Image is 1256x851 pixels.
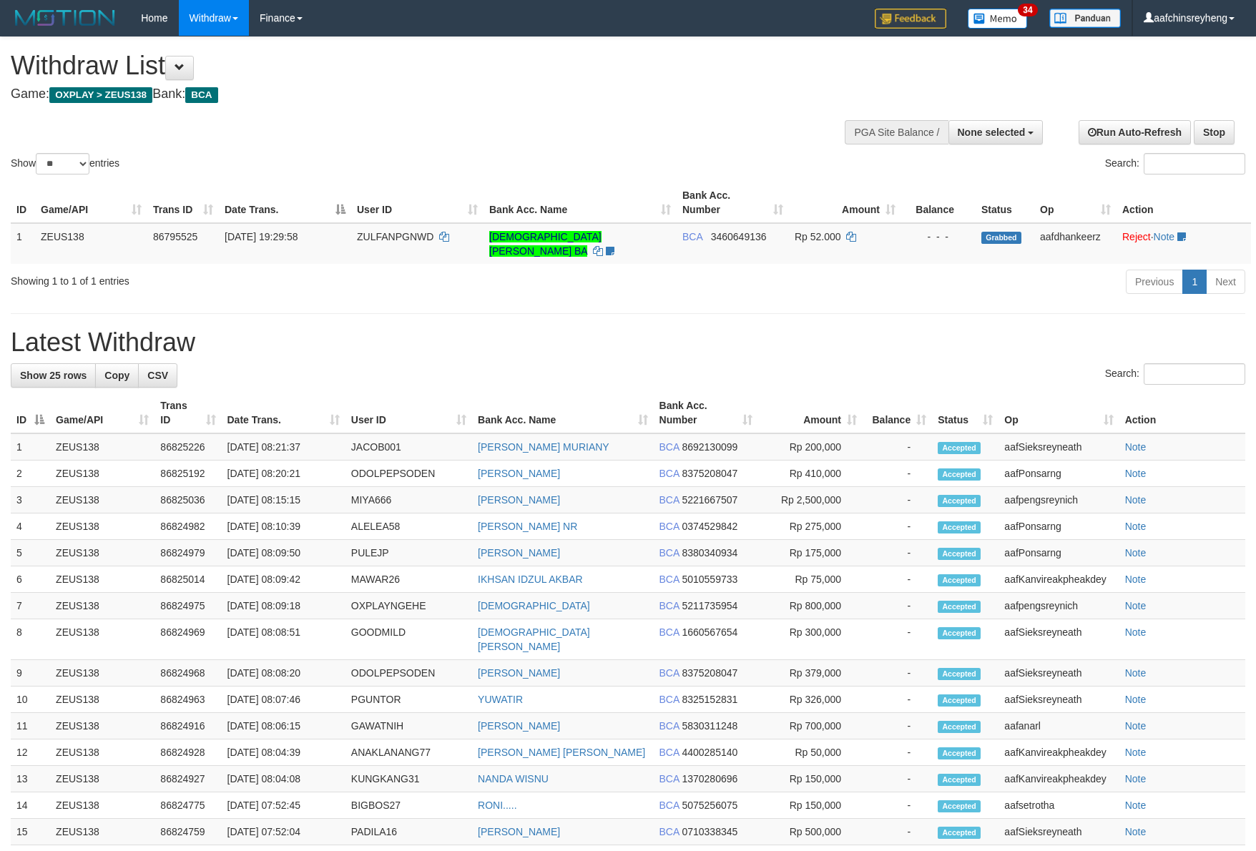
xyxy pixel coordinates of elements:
td: - [863,819,932,845]
td: Rp 326,000 [758,687,863,713]
td: KUNGKANG31 [345,766,472,792]
th: Status [976,182,1034,223]
span: BCA [659,441,679,453]
td: aafSieksreyneath [999,819,1119,845]
a: Note [1125,800,1147,811]
span: BCA [659,494,679,506]
td: 7 [11,593,50,619]
td: Rp 2,500,000 [758,487,863,513]
td: Rp 275,000 [758,513,863,540]
td: PULEJP [345,540,472,566]
span: Accepted [938,668,981,680]
td: 86824759 [154,819,221,845]
span: Copy 0710338345 to clipboard [682,826,737,837]
span: BCA [659,574,679,585]
a: [PERSON_NAME] [478,720,560,732]
td: [DATE] 08:09:18 [222,593,345,619]
a: Note [1125,694,1147,705]
span: BCA [659,521,679,532]
td: ANAKLANANG77 [345,739,472,766]
span: [DATE] 19:29:58 [225,231,298,242]
span: Copy 5075256075 to clipboard [682,800,737,811]
a: [PERSON_NAME] [478,547,560,559]
td: 12 [11,739,50,766]
td: JACOB001 [345,433,472,461]
td: [DATE] 08:10:39 [222,513,345,540]
td: 86824968 [154,660,221,687]
a: Note [1125,600,1147,611]
td: Rp 75,000 [758,566,863,593]
td: aafSieksreyneath [999,687,1119,713]
span: Copy 5830311248 to clipboard [682,720,737,732]
a: [PERSON_NAME] NR [478,521,577,532]
a: Next [1206,270,1245,294]
td: aafsetrotha [999,792,1119,819]
td: ALELEA58 [345,513,472,540]
td: ZEUS138 [50,766,154,792]
td: 1 [11,433,50,461]
td: aafSieksreyneath [999,660,1119,687]
span: Accepted [938,574,981,586]
button: None selected [948,120,1044,144]
span: CSV [147,370,168,381]
td: 13 [11,766,50,792]
span: Copy 5211735954 to clipboard [682,600,737,611]
a: Note [1125,521,1147,532]
th: Game/API: activate to sort column ascending [50,393,154,433]
span: BCA [659,468,679,479]
td: aafpengsreynich [999,593,1119,619]
a: Note [1125,547,1147,559]
td: ZEUS138 [50,540,154,566]
span: BCA [659,720,679,732]
span: 86795525 [153,231,197,242]
th: Amount: activate to sort column ascending [789,182,901,223]
td: [DATE] 08:21:37 [222,433,345,461]
td: - [863,619,932,660]
span: Accepted [938,442,981,454]
td: 2 [11,461,50,487]
span: Copy 8692130099 to clipboard [682,441,737,453]
td: aafSieksreyneath [999,433,1119,461]
td: ODOLPEPSODEN [345,660,472,687]
label: Search: [1105,153,1245,174]
span: Accepted [938,721,981,733]
th: Action [1117,182,1251,223]
div: Showing 1 to 1 of 1 entries [11,268,513,288]
span: Copy 5221667507 to clipboard [682,494,737,506]
th: Bank Acc. Name: activate to sort column ascending [484,182,677,223]
th: Trans ID: activate to sort column ascending [154,393,221,433]
td: aafdhankeerz [1034,223,1117,264]
a: Run Auto-Refresh [1079,120,1191,144]
th: Balance: activate to sort column ascending [863,393,932,433]
th: Bank Acc. Number: activate to sort column ascending [677,182,789,223]
a: YUWATIR [478,694,523,705]
td: aafKanvireakpheakdey [999,566,1119,593]
td: - [863,593,932,619]
th: Bank Acc. Name: activate to sort column ascending [472,393,653,433]
a: Note [1125,468,1147,479]
a: Show 25 rows [11,363,96,388]
span: BCA [659,626,679,638]
span: None selected [958,127,1026,138]
td: Rp 150,000 [758,792,863,819]
td: [DATE] 08:09:42 [222,566,345,593]
span: OXPLAY > ZEUS138 [49,87,152,103]
td: OXPLAYNGEHE [345,593,472,619]
td: Rp 700,000 [758,713,863,739]
td: BIGBOS27 [345,792,472,819]
span: Copy 8325152831 to clipboard [682,694,737,705]
a: [PERSON_NAME] [478,667,560,679]
td: 86824963 [154,687,221,713]
td: aafPonsarng [999,513,1119,540]
td: PADILA16 [345,819,472,845]
a: Note [1125,747,1147,758]
span: BCA [659,694,679,705]
a: NANDA WISNU [478,773,549,784]
td: 9 [11,660,50,687]
input: Search: [1144,363,1245,385]
td: [DATE] 07:52:04 [222,819,345,845]
td: Rp 800,000 [758,593,863,619]
td: 86825226 [154,433,221,461]
input: Search: [1144,153,1245,174]
td: Rp 300,000 [758,619,863,660]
